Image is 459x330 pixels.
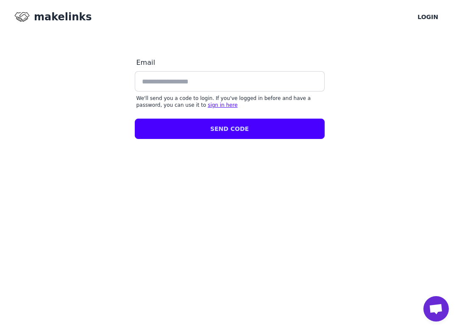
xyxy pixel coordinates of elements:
button: Send code [135,119,325,139]
a: Login [410,7,445,27]
h1: makelinks [34,10,92,24]
img: makelinks [14,8,31,25]
a: sign in here [208,102,237,108]
a: makelinksmakelinks [14,8,92,25]
label: Email [135,54,325,71]
a: Open chat [423,296,449,322]
p: We'll send you a code to login. If you've logged in before and have a password, you can use it to [136,95,323,108]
